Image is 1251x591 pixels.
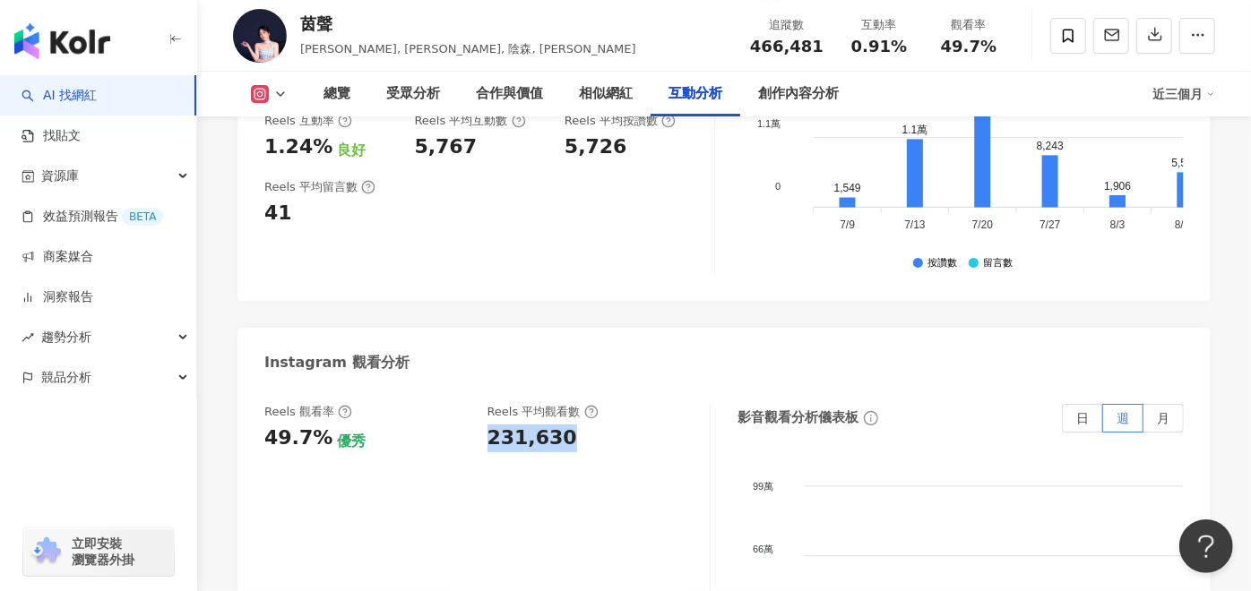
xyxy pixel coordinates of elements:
[487,404,599,420] div: Reels 平均觀看數
[753,480,773,491] tspan: 99萬
[264,353,410,373] div: Instagram 觀看分析
[233,9,287,63] img: KOL Avatar
[972,218,994,231] tspan: 7/20
[845,16,913,34] div: 互動率
[1175,218,1196,231] tspan: 8/10
[941,38,996,56] span: 49.7%
[337,432,366,451] div: 優秀
[414,133,477,161] div: 5,767
[414,113,525,129] div: Reels 平均互動數
[324,83,350,105] div: 總覽
[386,83,440,105] div: 受眾分析
[750,37,824,56] span: 466,481
[41,317,91,357] span: 趨勢分析
[758,83,839,105] div: 創作內容分析
[41,357,91,398] span: 競品分析
[476,83,543,105] div: 合作與價值
[669,83,722,105] div: 互動分析
[861,408,881,428] span: info-circle
[758,117,781,128] tspan: 1.1萬
[1179,519,1233,573] iframe: Help Scout Beacon - Open
[22,248,93,266] a: 商案媒合
[776,180,781,191] tspan: 0
[22,87,97,105] a: searchAI 找網紅
[1040,218,1061,231] tspan: 7/27
[29,537,64,566] img: chrome extension
[264,424,332,452] div: 49.7%
[905,218,927,231] tspan: 7/13
[264,200,292,227] div: 41
[22,127,81,145] a: 找貼文
[750,16,824,34] div: 追蹤數
[264,113,352,129] div: Reels 互動率
[928,258,958,270] div: 按讚數
[264,404,352,420] div: Reels 觀看率
[22,288,93,306] a: 洞察報告
[1157,411,1169,425] span: 月
[1110,218,1126,231] tspan: 8/3
[22,208,163,226] a: 效益預測報告BETA
[935,16,1003,34] div: 觀看率
[22,331,34,344] span: rise
[841,218,856,231] tspan: 7/9
[738,408,858,427] div: 影音觀看分析儀表板
[14,23,110,59] img: logo
[337,141,366,160] div: 良好
[1117,411,1129,425] span: 週
[565,133,627,161] div: 5,726
[1076,411,1089,425] span: 日
[264,179,375,195] div: Reels 平均留言數
[72,535,134,568] span: 立即安裝 瀏覽器外掛
[851,38,907,56] span: 0.91%
[300,13,636,35] div: 茵聲
[565,113,676,129] div: Reels 平均按讚數
[41,156,79,196] span: 資源庫
[1152,80,1215,108] div: 近三個月
[984,258,1014,270] div: 留言數
[487,424,577,452] div: 231,630
[753,543,773,553] tspan: 66萬
[300,42,636,56] span: [PERSON_NAME], [PERSON_NAME], 陰森, [PERSON_NAME]
[579,83,633,105] div: 相似網紅
[264,133,332,161] div: 1.24%
[23,527,174,576] a: chrome extension立即安裝 瀏覽器外掛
